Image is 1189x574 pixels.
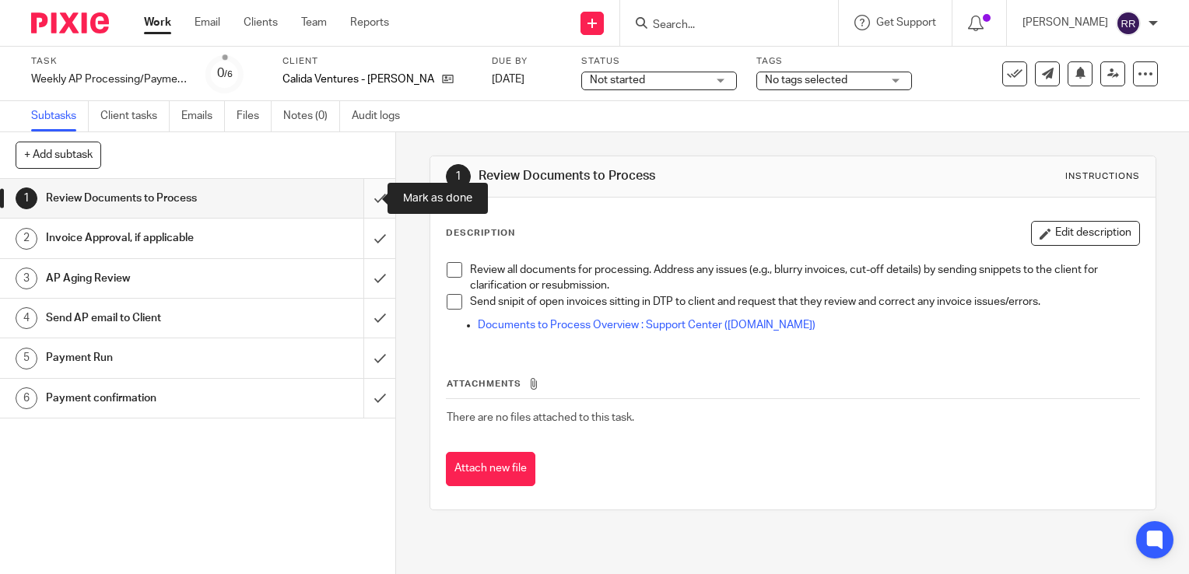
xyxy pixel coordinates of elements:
div: 1 [446,164,471,189]
p: Review all documents for processing. Address any issues (e.g., blurry invoices, cut-off details) ... [470,262,1139,294]
h1: Send AP email to Client [46,306,247,330]
a: Reports [350,15,389,30]
label: Due by [492,55,562,68]
button: Edit description [1031,221,1140,246]
button: + Add subtask [16,142,101,168]
a: Notes (0) [283,101,340,131]
span: No tags selected [765,75,847,86]
div: 4 [16,307,37,329]
div: 2 [16,228,37,250]
p: [PERSON_NAME] [1022,15,1108,30]
a: Team [301,15,327,30]
h1: Invoice Approval, if applicable [46,226,247,250]
a: Emails [181,101,225,131]
span: Get Support [876,17,936,28]
div: Weekly AP Processing/Payment [31,72,187,87]
a: Email [195,15,220,30]
span: Attachments [447,380,521,388]
div: 1 [16,187,37,209]
div: Instructions [1065,170,1140,183]
div: 0 [217,65,233,82]
p: Send snipit of open invoices sitting in DTP to client and request that they review and correct an... [470,294,1139,310]
a: Files [237,101,272,131]
a: Audit logs [352,101,412,131]
img: Pixie [31,12,109,33]
p: Description [446,227,515,240]
div: 3 [16,268,37,289]
input: Search [651,19,791,33]
small: /6 [224,70,233,79]
img: svg%3E [1116,11,1141,36]
span: Not started [590,75,645,86]
label: Status [581,55,737,68]
h1: Review Documents to Process [46,187,247,210]
label: Client [282,55,472,68]
button: Attach new file [446,452,535,487]
h1: Payment confirmation [46,387,247,410]
h1: Review Documents to Process [479,168,826,184]
label: Task [31,55,187,68]
span: [DATE] [492,74,524,85]
h1: Payment Run [46,346,247,369]
span: There are no files attached to this task. [447,412,634,423]
a: Clients [244,15,278,30]
a: Work [144,15,171,30]
a: Documents to Process Overview : Support Center ([DOMAIN_NAME]) [478,320,815,331]
a: Subtasks [31,101,89,131]
h1: AP Aging Review [46,267,247,290]
label: Tags [756,55,912,68]
div: 5 [16,348,37,369]
a: Client tasks [100,101,170,131]
p: Calida Ventures - [PERSON_NAME] [282,72,434,87]
div: 6 [16,387,37,409]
